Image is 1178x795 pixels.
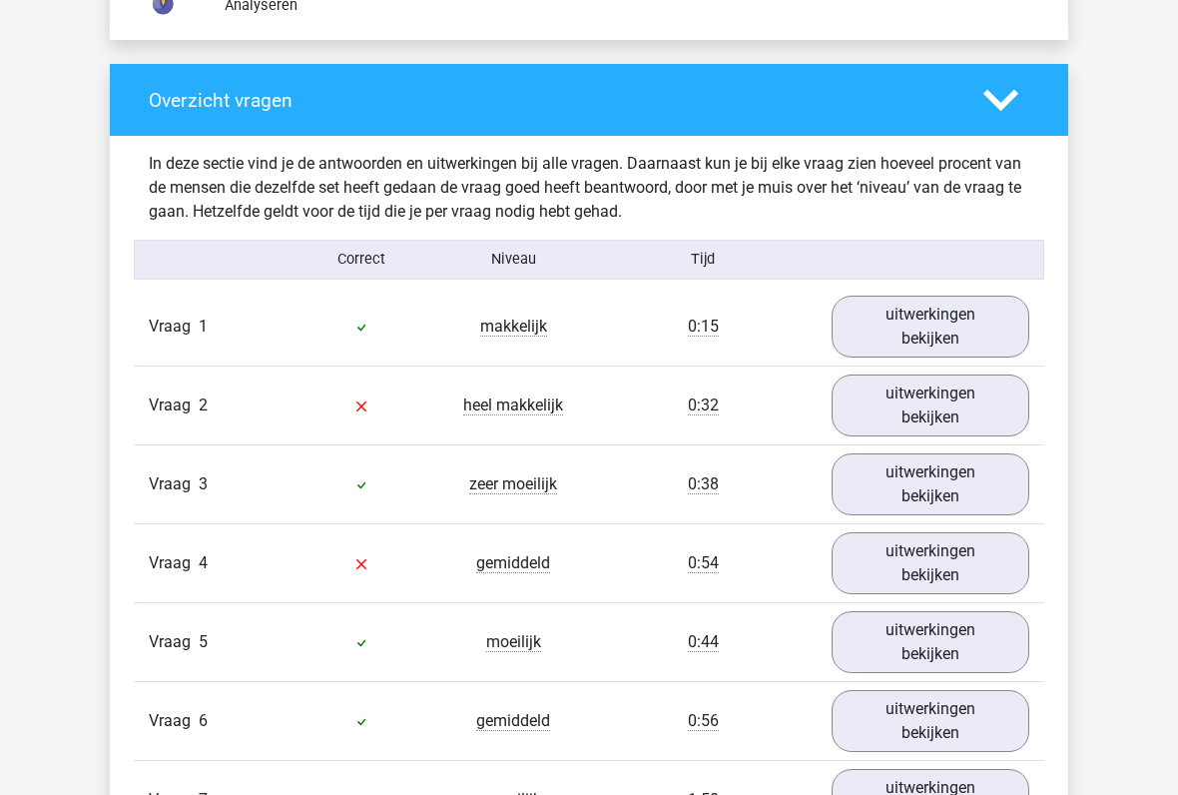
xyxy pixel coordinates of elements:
span: gemiddeld [476,712,550,732]
a: uitwerkingen bekijken [832,376,1029,437]
span: 0:15 [688,318,719,338]
a: uitwerkingen bekijken [832,612,1029,674]
span: 0:56 [688,712,719,732]
span: Vraag [149,710,199,734]
div: Tijd [589,250,817,272]
span: Vraag [149,395,199,418]
span: moeilijk [486,633,541,653]
span: Vraag [149,552,199,576]
span: 0:32 [688,397,719,416]
a: uitwerkingen bekijken [832,454,1029,516]
span: makkelijk [480,318,547,338]
span: gemiddeld [476,554,550,574]
span: 5 [199,633,208,652]
span: 0:54 [688,554,719,574]
span: 6 [199,712,208,731]
div: Correct [287,250,438,272]
span: 1 [199,318,208,337]
span: 4 [199,554,208,573]
div: Niveau [437,250,589,272]
span: 0:38 [688,475,719,495]
a: uitwerkingen bekijken [832,533,1029,595]
span: Vraag [149,631,199,655]
span: 2 [199,397,208,415]
span: zeer moeilijk [469,475,557,495]
span: 3 [199,475,208,494]
span: heel makkelijk [463,397,563,416]
span: Vraag [149,473,199,497]
a: uitwerkingen bekijken [832,691,1029,753]
a: uitwerkingen bekijken [832,297,1029,359]
span: 0:44 [688,633,719,653]
h4: Overzicht vragen [149,90,953,113]
div: In deze sectie vind je de antwoorden en uitwerkingen bij alle vragen. Daarnaast kun je bij elke v... [134,153,1044,225]
span: Vraag [149,316,199,340]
